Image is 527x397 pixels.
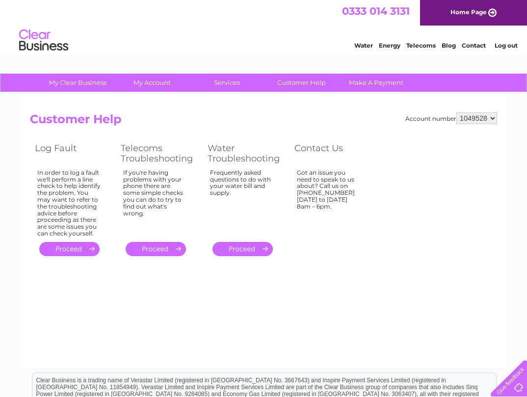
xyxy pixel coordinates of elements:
[406,42,436,49] a: Telecoms
[212,242,273,256] a: .
[30,140,116,166] th: Log Fault
[261,74,342,92] a: Customer Help
[379,42,400,49] a: Energy
[19,26,69,55] img: logo.png
[405,112,497,124] div: Account number
[462,42,486,49] a: Contact
[186,74,267,92] a: Services
[32,5,496,48] div: Clear Business is a trading name of Verastar Limited (registered in [GEOGRAPHIC_DATA] No. 3667643...
[336,74,417,92] a: Make A Payment
[495,42,518,49] a: Log out
[123,169,188,233] div: If you're having problems with your phone there are some simple checks you can do to try to find ...
[342,5,410,17] a: 0333 014 3131
[30,112,497,131] h2: Customer Help
[126,242,186,256] a: .
[203,140,290,166] th: Water Troubleshooting
[442,42,456,49] a: Blog
[37,169,101,237] div: In order to log a fault we'll perform a line check to help identify the problem. You may want to ...
[354,42,373,49] a: Water
[39,242,100,256] a: .
[210,169,275,233] div: Frequently asked questions to do with your water bill and supply.
[297,169,361,233] div: Got an issue you need to speak to us about? Call us on [PHONE_NUMBER] [DATE] to [DATE] 8am – 6pm.
[37,74,118,92] a: My Clear Business
[116,140,203,166] th: Telecoms Troubleshooting
[112,74,193,92] a: My Account
[290,140,375,166] th: Contact Us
